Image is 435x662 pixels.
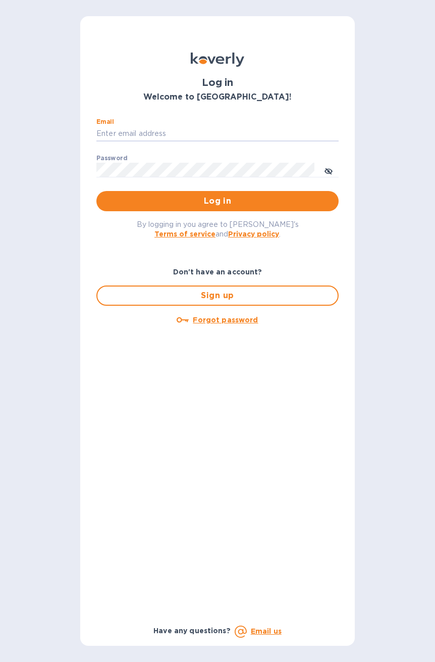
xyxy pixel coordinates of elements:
label: Email [96,119,114,125]
input: Enter email address [96,126,339,141]
span: Sign up [105,290,330,302]
b: Have any questions? [153,627,231,635]
span: Log in [104,195,331,207]
img: Koverly [191,53,244,67]
button: Log in [96,191,339,211]
a: Terms of service [154,230,215,238]
b: Don't have an account? [173,268,262,276]
span: By logging in you agree to [PERSON_NAME]'s and . [137,220,299,238]
label: Password [96,155,127,161]
h1: Log in [96,77,339,88]
h3: Welcome to [GEOGRAPHIC_DATA]! [96,92,339,102]
a: Privacy policy [228,230,279,238]
u: Forgot password [193,316,258,324]
button: Sign up [96,286,339,306]
button: toggle password visibility [318,160,339,180]
a: Email us [251,627,282,635]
